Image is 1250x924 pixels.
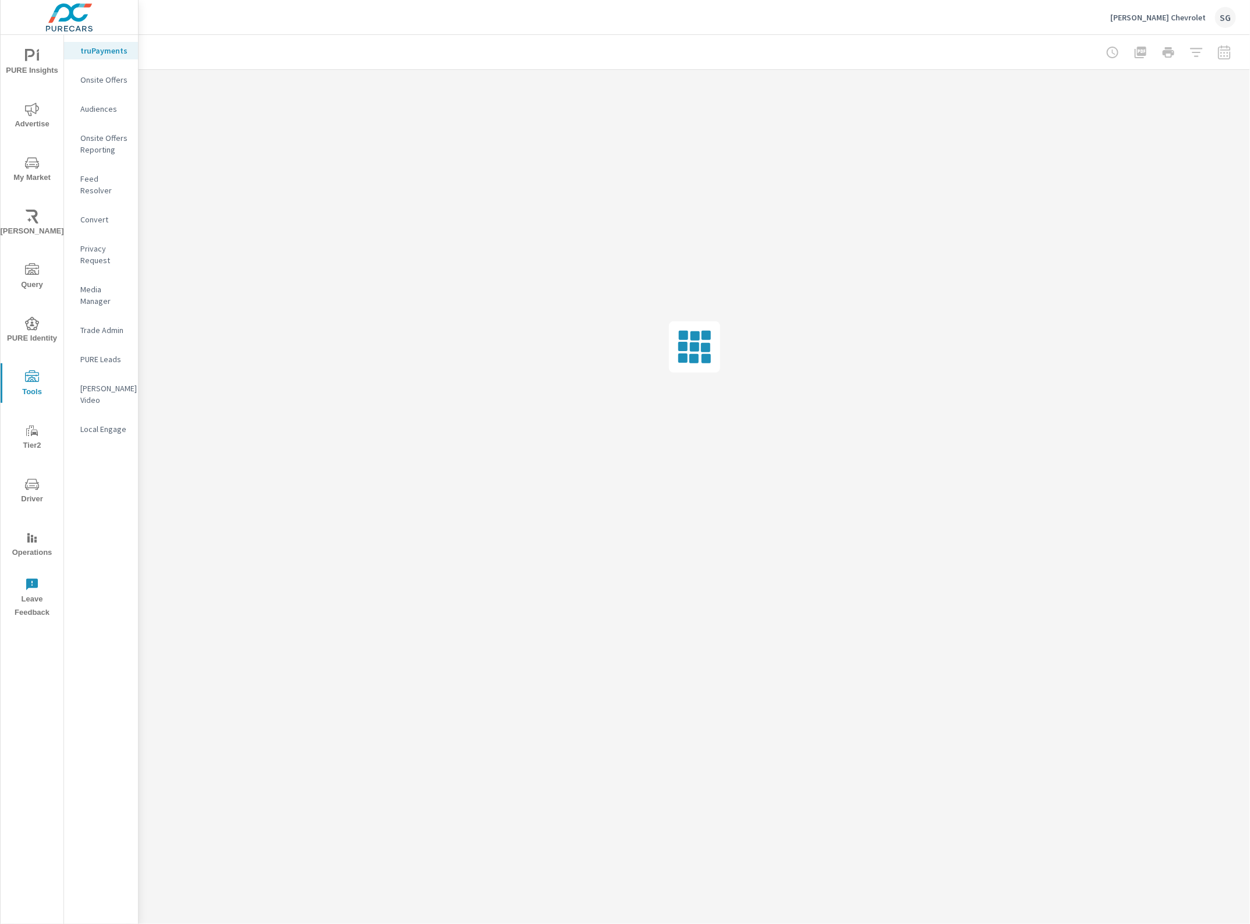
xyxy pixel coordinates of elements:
div: Convert [64,211,138,228]
div: Feed Resolver [64,170,138,199]
span: Advertise [4,102,60,131]
div: PURE Leads [64,351,138,368]
p: Onsite Offers [80,74,129,86]
div: truPayments [64,42,138,59]
div: [PERSON_NAME] Video [64,380,138,409]
p: Trade Admin [80,324,129,336]
span: Driver [4,477,60,506]
p: PURE Leads [80,353,129,365]
span: PURE Identity [4,317,60,345]
div: SG [1215,7,1236,28]
div: Onsite Offers [64,71,138,88]
p: Onsite Offers Reporting [80,132,129,155]
div: Audiences [64,100,138,118]
span: PURE Insights [4,49,60,77]
span: Tools [4,370,60,399]
div: nav menu [1,35,63,624]
div: Local Engage [64,420,138,438]
div: Privacy Request [64,240,138,269]
p: Local Engage [80,423,129,435]
span: Leave Feedback [4,578,60,619]
div: Onsite Offers Reporting [64,129,138,158]
p: Convert [80,214,129,225]
div: Media Manager [64,281,138,310]
p: Privacy Request [80,243,129,266]
span: Tier2 [4,424,60,452]
div: Trade Admin [64,321,138,339]
p: [PERSON_NAME] Chevrolet [1110,12,1206,23]
p: truPayments [80,45,129,56]
span: [PERSON_NAME] [4,210,60,238]
span: My Market [4,156,60,185]
p: Media Manager [80,284,129,307]
p: Audiences [80,103,129,115]
p: [PERSON_NAME] Video [80,383,129,406]
span: Query [4,263,60,292]
span: Operations [4,531,60,560]
p: Feed Resolver [80,173,129,196]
